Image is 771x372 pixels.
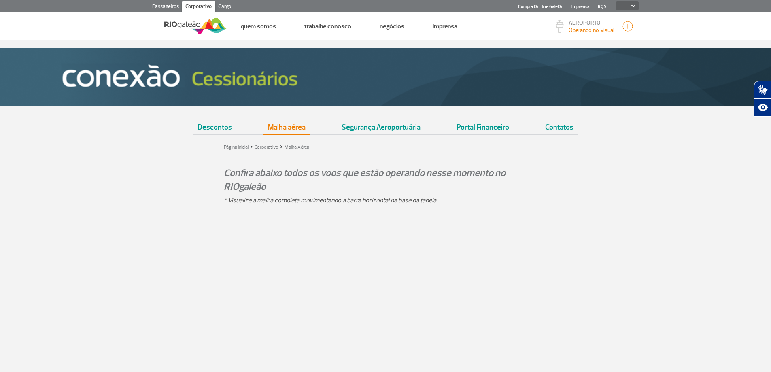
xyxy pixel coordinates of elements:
[241,22,276,30] a: Quem Somos
[280,142,283,151] a: >
[255,144,278,150] a: Corporativo
[754,81,771,117] div: Plugin de acessibilidade da Hand Talk.
[754,99,771,117] button: Abrir recursos assistivos.
[224,144,249,150] a: Página inicial
[452,114,514,134] a: Portal Financeiro
[263,114,310,134] a: Malha aérea
[149,1,182,14] a: Passageiros
[285,144,309,150] a: Malha Aérea
[250,142,253,151] a: >
[215,1,234,14] a: Cargo
[380,22,404,30] a: Negócios
[540,114,578,134] a: Contatos
[754,81,771,99] button: Abrir tradutor de língua de sinais.
[433,22,457,30] a: Imprensa
[598,4,607,9] a: RQS
[518,4,563,9] a: Compra On-line GaleOn
[193,114,237,134] a: Descontos
[224,196,438,204] em: * Visualize a malha completa movimentando a barra horizontal na base da tabela.
[569,26,614,34] p: Visibilidade de 10000m
[337,114,425,134] a: Segurança Aeroportuária
[182,1,215,14] a: Corporativo
[304,22,351,30] a: Trabalhe Conosco
[571,4,590,9] a: Imprensa
[224,166,548,193] p: Confira abaixo todos os voos que estão operando nesse momento no RIOgaleão
[569,20,614,26] p: AEROPORTO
